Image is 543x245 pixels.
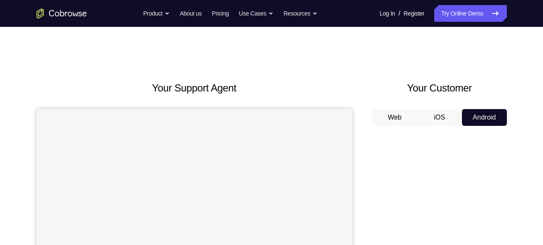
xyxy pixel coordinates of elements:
button: Resources [283,5,317,22]
button: iOS [417,109,462,126]
button: Product [143,5,170,22]
a: Go to the home page [37,8,87,18]
span: / [399,8,400,18]
a: Try Online Demo [434,5,506,22]
h2: Your Customer [372,81,507,96]
a: Register [404,5,424,22]
a: About us [180,5,202,22]
button: Android [462,109,507,126]
button: Web [372,109,417,126]
button: Use Cases [239,5,273,22]
h2: Your Support Agent [37,81,352,96]
a: Pricing [212,5,228,22]
a: Log In [380,5,395,22]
